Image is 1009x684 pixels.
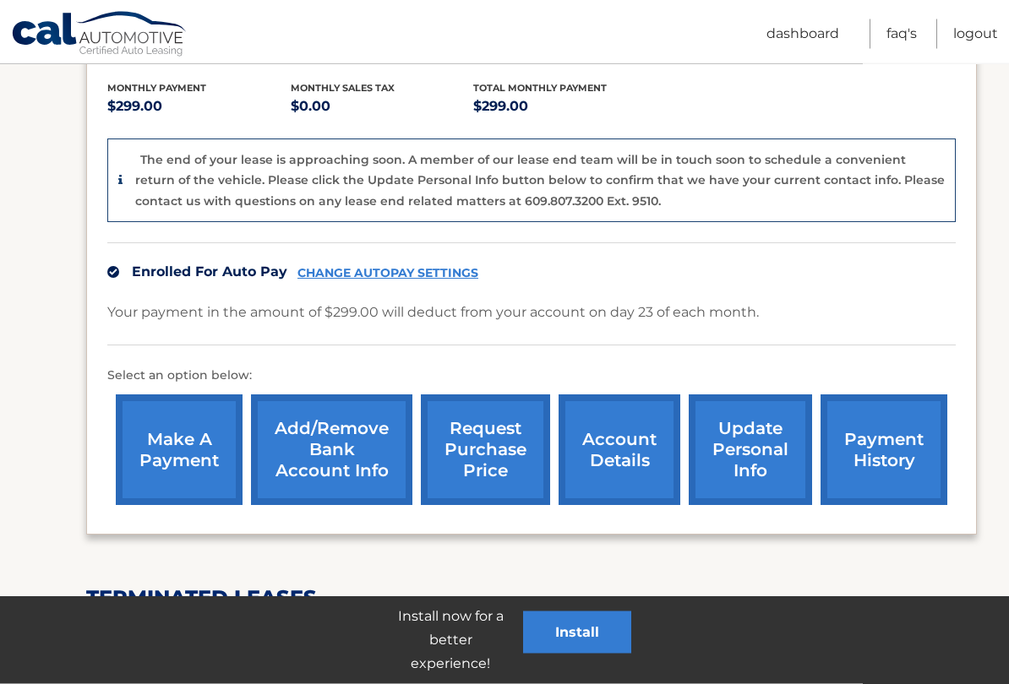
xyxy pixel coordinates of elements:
a: Add/Remove bank account info [251,395,412,506]
a: CHANGE AUTOPAY SETTINGS [297,267,478,281]
a: payment history [821,395,947,506]
p: Your payment in the amount of $299.00 will deduct from your account on day 23 of each month. [107,301,759,325]
a: Dashboard [766,19,839,49]
p: Select an option below: [107,366,956,387]
p: $299.00 [473,95,657,119]
span: Monthly Payment [107,83,206,95]
a: make a payment [116,395,243,506]
p: Install now for a better experience! [378,605,523,676]
img: check.svg [107,267,119,279]
a: Cal Automotive [11,11,188,60]
p: The end of your lease is approaching soon. A member of our lease end team will be in touch soon t... [135,153,945,209]
p: $299.00 [107,95,291,119]
a: request purchase price [421,395,550,506]
span: Enrolled For Auto Pay [132,264,287,280]
button: Install [523,611,631,654]
a: account details [559,395,680,506]
a: update personal info [689,395,812,506]
h2: terminated leases [86,586,977,611]
span: Monthly sales Tax [291,83,395,95]
a: Logout [953,19,998,49]
span: Total Monthly Payment [473,83,607,95]
p: $0.00 [291,95,474,119]
a: FAQ's [886,19,917,49]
